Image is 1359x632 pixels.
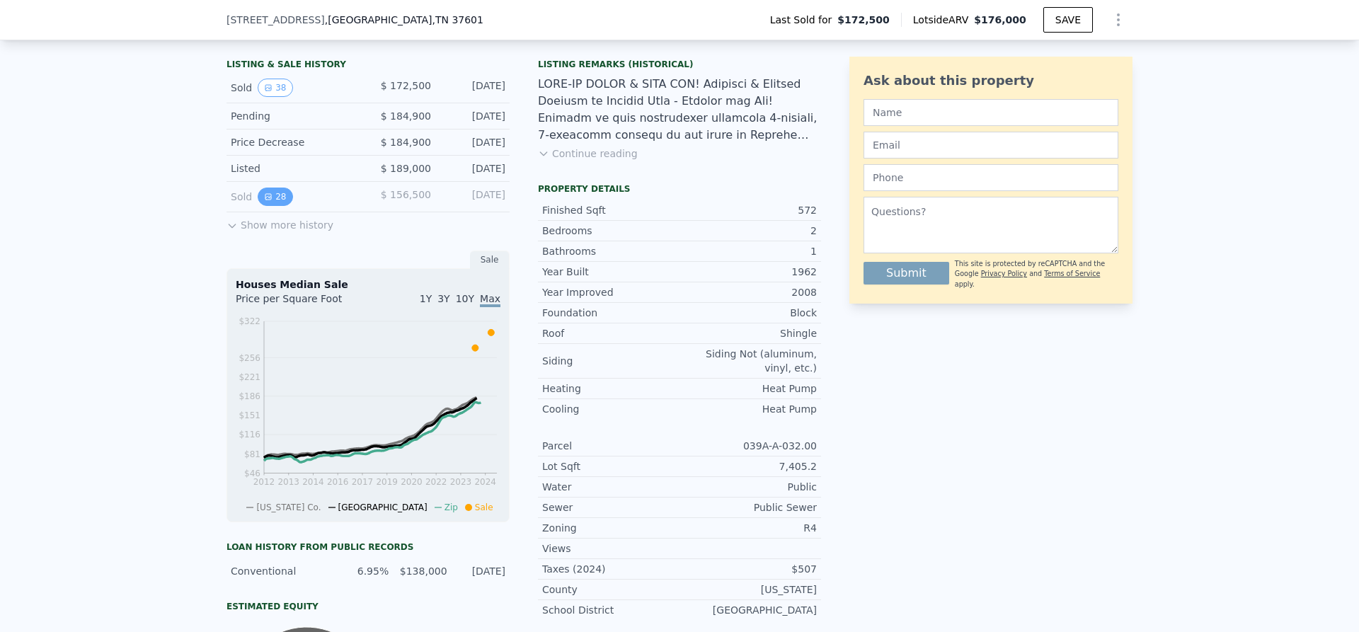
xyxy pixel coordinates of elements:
[226,13,325,27] span: [STREET_ADDRESS]
[679,521,817,535] div: R4
[401,477,423,487] tspan: 2020
[226,212,333,232] button: Show more history
[913,13,974,27] span: Lotside ARV
[542,480,679,494] div: Water
[542,224,679,238] div: Bedrooms
[679,459,817,473] div: 7,405.2
[679,480,817,494] div: Public
[864,164,1118,191] input: Phone
[981,270,1027,277] a: Privacy Policy
[542,265,679,279] div: Year Built
[679,603,817,617] div: [GEOGRAPHIC_DATA]
[325,13,483,27] span: , [GEOGRAPHIC_DATA]
[442,79,505,97] div: [DATE]
[679,582,817,597] div: [US_STATE]
[231,109,357,123] div: Pending
[442,161,505,176] div: [DATE]
[397,564,447,578] div: $138,000
[542,354,679,368] div: Siding
[1104,6,1132,34] button: Show Options
[231,564,331,578] div: Conventional
[679,244,817,258] div: 1
[442,135,505,149] div: [DATE]
[542,285,679,299] div: Year Improved
[837,13,890,27] span: $172,500
[381,163,431,174] span: $ 189,000
[437,293,449,304] span: 3Y
[256,502,321,512] span: [US_STATE] Co.
[538,146,638,161] button: Continue reading
[442,188,505,206] div: [DATE]
[381,137,431,148] span: $ 184,900
[974,14,1026,25] span: $176,000
[258,79,292,97] button: View historical data
[381,110,431,122] span: $ 184,900
[442,109,505,123] div: [DATE]
[239,372,260,382] tspan: $221
[679,402,817,416] div: Heat Pump
[456,293,474,304] span: 10Y
[231,79,357,97] div: Sold
[450,477,472,487] tspan: 2023
[339,564,389,578] div: 6.95%
[679,224,817,238] div: 2
[277,477,299,487] tspan: 2013
[679,347,817,375] div: Siding Not (aluminum, vinyl, etc.)
[381,189,431,200] span: $ 156,500
[770,13,838,27] span: Last Sold for
[244,469,260,478] tspan: $46
[239,353,260,363] tspan: $256
[542,500,679,515] div: Sewer
[470,251,510,269] div: Sale
[445,502,458,512] span: Zip
[542,244,679,258] div: Bathrooms
[679,439,817,453] div: 039A-A-032.00
[244,449,260,459] tspan: $81
[1043,7,1093,33] button: SAVE
[679,306,817,320] div: Block
[955,259,1118,289] div: This site is protected by reCAPTCHA and the Google and apply.
[239,430,260,439] tspan: $116
[538,59,821,70] div: Listing Remarks (Historical)
[236,292,368,314] div: Price per Square Foot
[542,603,679,617] div: School District
[864,262,949,285] button: Submit
[679,381,817,396] div: Heat Pump
[239,316,260,326] tspan: $322
[475,502,493,512] span: Sale
[679,285,817,299] div: 2008
[420,293,432,304] span: 1Y
[474,477,496,487] tspan: 2024
[864,132,1118,159] input: Email
[542,203,679,217] div: Finished Sqft
[542,582,679,597] div: County
[542,402,679,416] div: Cooling
[542,381,679,396] div: Heating
[376,477,398,487] tspan: 2019
[864,99,1118,126] input: Name
[226,601,510,612] div: Estimated Equity
[679,203,817,217] div: 572
[542,562,679,576] div: Taxes (2024)
[679,500,817,515] div: Public Sewer
[542,326,679,340] div: Roof
[542,541,679,556] div: Views
[542,459,679,473] div: Lot Sqft
[679,265,817,279] div: 1962
[302,477,324,487] tspan: 2014
[432,14,483,25] span: , TN 37601
[352,477,374,487] tspan: 2017
[231,188,357,206] div: Sold
[236,277,500,292] div: Houses Median Sale
[456,564,505,578] div: [DATE]
[1044,270,1100,277] a: Terms of Service
[226,59,510,73] div: LISTING & SALE HISTORY
[258,188,292,206] button: View historical data
[338,502,428,512] span: [GEOGRAPHIC_DATA]
[542,306,679,320] div: Foundation
[679,326,817,340] div: Shingle
[864,71,1118,91] div: Ask about this property
[327,477,349,487] tspan: 2016
[542,521,679,535] div: Zoning
[542,439,679,453] div: Parcel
